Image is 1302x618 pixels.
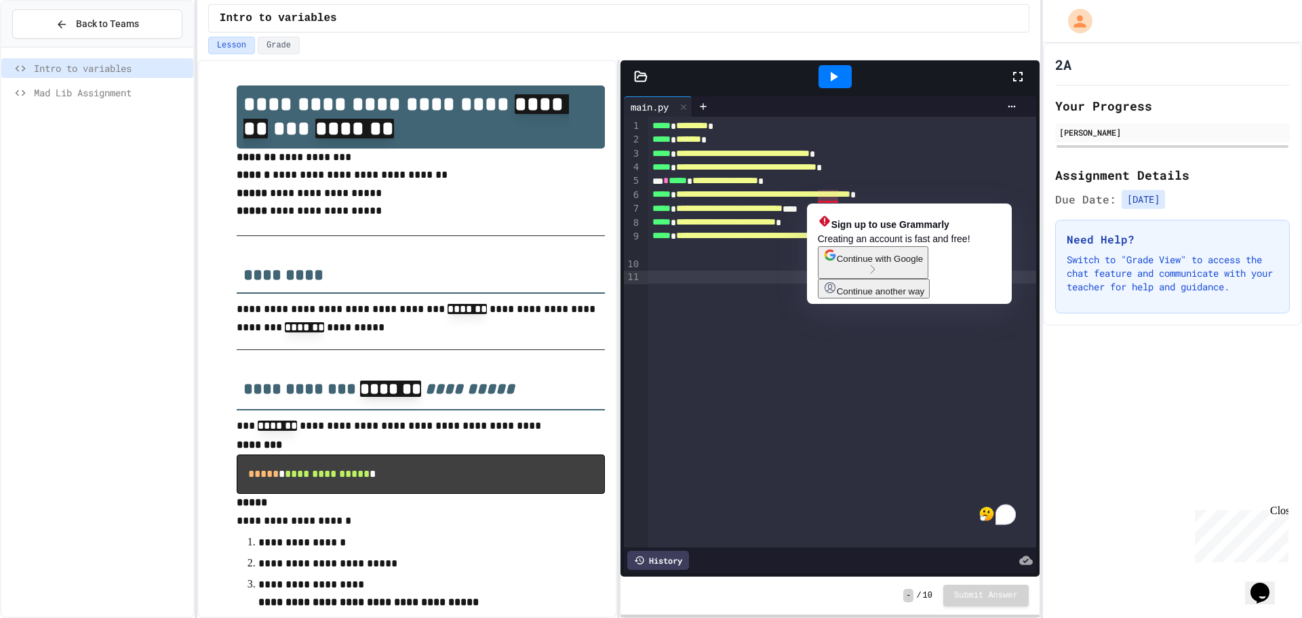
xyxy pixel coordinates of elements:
[648,117,1036,547] div: To enrich screen reader interactions, please activate Accessibility in Grammarly extension settings
[1055,55,1071,74] h1: 2A
[76,17,139,31] span: Back to Teams
[1122,190,1165,209] span: [DATE]
[624,161,641,174] div: 4
[5,5,94,86] div: Chat with us now!Close
[1189,505,1288,562] iframe: chat widget
[220,10,337,26] span: Intro to variables
[1054,5,1096,37] div: My Account
[624,202,641,216] div: 7
[1067,231,1278,248] h3: Need Help?
[624,216,641,230] div: 8
[624,271,641,284] div: 11
[624,133,641,147] div: 2
[943,585,1029,606] button: Submit Answer
[624,119,641,133] div: 1
[903,589,913,602] span: -
[627,551,689,570] div: History
[954,590,1018,601] span: Submit Answer
[624,230,641,258] div: 9
[34,61,188,75] span: Intro to variables
[624,96,692,117] div: main.py
[1245,564,1288,604] iframe: chat widget
[12,9,182,39] button: Back to Teams
[1055,166,1290,185] h2: Assignment Details
[1055,96,1290,115] h2: Your Progress
[1059,126,1286,138] div: [PERSON_NAME]
[923,590,932,601] span: 10
[1067,253,1278,294] p: Switch to "Grade View" to access the chat feature and communicate with your teacher for help and ...
[624,174,641,188] div: 5
[34,85,188,100] span: Mad Lib Assignment
[258,37,300,54] button: Grade
[624,258,641,271] div: 10
[208,37,255,54] button: Lesson
[916,590,921,601] span: /
[1055,191,1116,208] span: Due Date:
[624,189,641,202] div: 6
[624,147,641,161] div: 3
[624,100,675,114] div: main.py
